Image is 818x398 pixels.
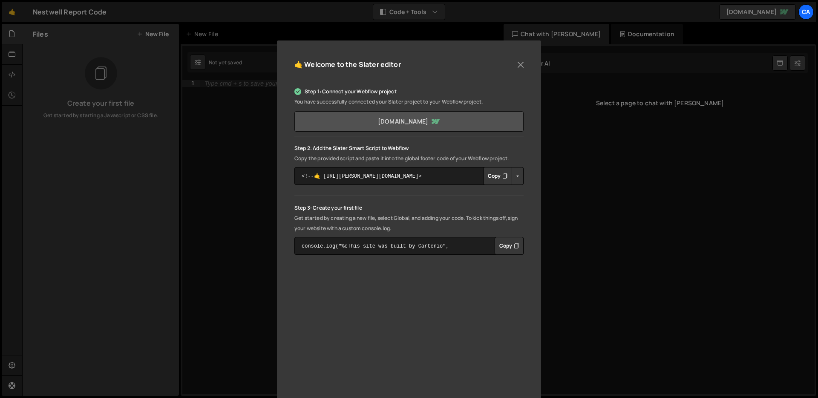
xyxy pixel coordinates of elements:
[294,97,524,107] p: You have successfully connected your Slater project to your Webflow project.
[495,237,524,255] button: Copy
[294,203,524,213] p: Step 3: Create your first file
[294,87,524,97] p: Step 1: Connect your Webflow project
[798,4,814,20] a: Ca
[294,58,401,71] h5: 🤙 Welcome to the Slater editor
[294,143,524,153] p: Step 2: Add the Slater Smart Script to Webflow
[514,58,527,71] button: Close
[294,237,524,255] textarea: console.log("%cThis site was built by Cartenio", "background:blue;color:#fff;padding: 8px;");
[294,167,524,185] textarea: <!--🤙 [URL][PERSON_NAME][DOMAIN_NAME]> <script>document.addEventListener("DOMContentLoaded", func...
[294,213,524,234] p: Get started by creating a new file, select Global, and adding your code. To kick things off, sign...
[294,111,524,132] a: [DOMAIN_NAME]
[294,153,524,164] p: Copy the provided script and paste it into the global footer code of your Webflow project.
[495,237,524,255] div: Button group with nested dropdown
[483,167,512,185] button: Copy
[483,167,524,185] div: Button group with nested dropdown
